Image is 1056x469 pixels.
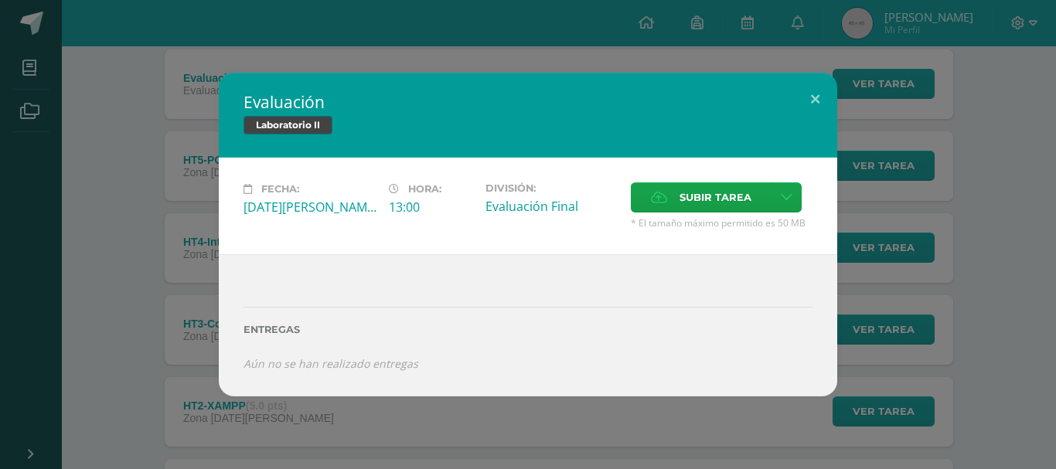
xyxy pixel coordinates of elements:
span: * El tamaño máximo permitido es 50 MB [631,216,812,229]
label: Entregas [244,324,812,335]
div: [DATE][PERSON_NAME] [244,199,376,216]
h2: Evaluación [244,91,812,113]
div: 13:00 [389,199,473,216]
span: Subir tarea [680,183,751,212]
span: Fecha: [261,183,299,195]
span: Laboratorio II [244,116,332,134]
div: Evaluación Final [485,198,618,215]
span: Hora: [408,183,441,195]
i: Aún no se han realizado entregas [244,356,418,371]
label: División: [485,182,618,194]
button: Close (Esc) [793,73,837,125]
